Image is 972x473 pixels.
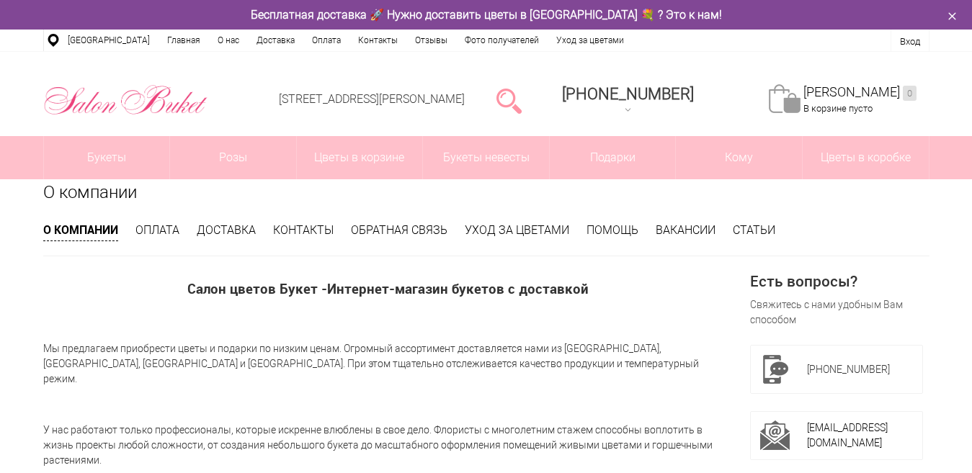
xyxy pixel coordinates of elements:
a: Доставка [197,223,256,237]
ins: 0 [903,86,917,101]
a: Букеты [44,136,170,179]
a: [PERSON_NAME] [803,84,917,101]
a: Контакты [273,223,334,237]
span: Салон цветов Букет - [187,279,327,297]
a: [STREET_ADDRESS][PERSON_NAME] [279,92,465,106]
a: Оплата [303,30,349,51]
a: Главная [159,30,209,51]
a: Розы [170,136,296,179]
a: Цветы в коробке [803,136,929,179]
span: [PHONE_NUMBER] [807,364,890,375]
span: В корзине пусто [803,103,873,114]
a: [GEOGRAPHIC_DATA] [59,30,159,51]
a: Уход за цветами [548,30,633,51]
div: Есть вопросы? [750,274,923,289]
a: Отзывы [406,30,456,51]
span: Кому [676,136,802,179]
a: Обратная связь [351,223,447,237]
a: Вход [900,36,920,47]
a: О нас [209,30,248,51]
a: Букеты невесты [423,136,549,179]
a: Фото получателей [456,30,548,51]
img: Цветы Нижний Новгород [43,81,208,119]
a: Контакты [349,30,406,51]
a: [PHONE_NUMBER] [553,80,703,121]
span: Интернет-магазин букетов с доставкой [327,279,589,297]
a: [EMAIL_ADDRESS][DOMAIN_NAME] [807,422,888,449]
div: Свяжитесь с нами удобным Вам способом [750,297,923,328]
a: Вакансии [656,223,715,237]
a: Доставка [248,30,303,51]
p: У нас работают только профессионалы, которые искренне влюблены в свое дело. Флористы с многолетни... [43,423,733,468]
a: Подарки [550,136,676,179]
a: Статьи [733,223,775,237]
a: Оплата [135,223,179,237]
h1: О компании [43,179,929,205]
a: Помощь [587,223,638,237]
a: Уход за цветами [465,223,569,237]
div: Бесплатная доставка 🚀 Нужно доставить цветы в [GEOGRAPHIC_DATA] 💐 ? Это к нам! [32,7,940,22]
a: О компании [43,222,118,241]
a: Цветы в корзине [297,136,423,179]
p: Мы предлагаем приобрести цветы и подарки по низким ценам. Огромный ассортимент доставляется нами ... [43,305,733,423]
span: [PHONE_NUMBER] [562,85,694,103]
